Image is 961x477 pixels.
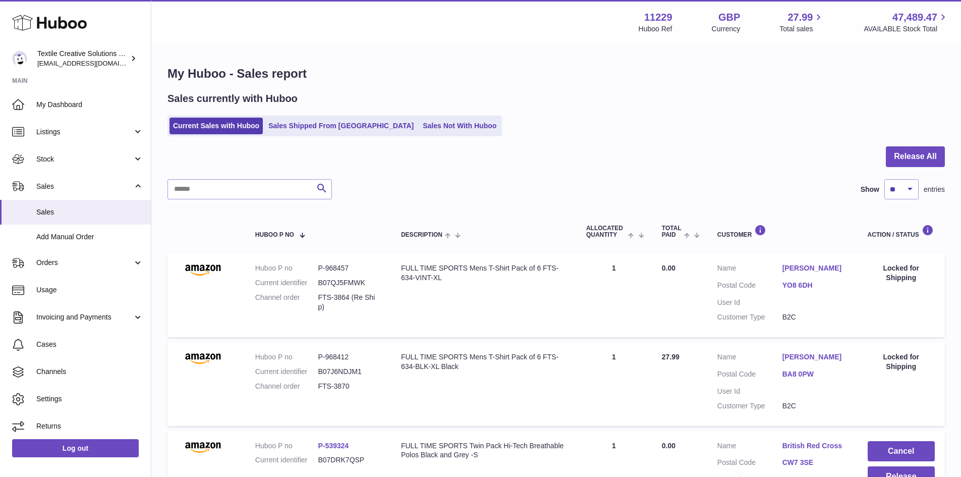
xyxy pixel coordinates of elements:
a: 47,489.47 AVAILABLE Stock Total [864,11,949,34]
a: Log out [12,439,139,457]
dt: Channel order [255,382,318,391]
span: Huboo P no [255,232,294,238]
dt: Current identifier [255,455,318,465]
dt: Postal Code [717,369,782,382]
dd: FTS-3864 (Re Ship) [318,293,381,312]
span: 27.99 [787,11,813,24]
label: Show [861,185,879,194]
dt: Current identifier [255,367,318,377]
a: P-539324 [318,442,349,450]
dd: B07QJ5FMWK [318,278,381,288]
a: BA8 0PW [782,369,847,379]
img: amazon.png [178,352,228,364]
img: amazon.png [178,441,228,453]
dt: Huboo P no [255,263,318,273]
dt: Current identifier [255,278,318,288]
dd: B2C [782,312,847,322]
dt: Channel order [255,293,318,312]
span: ALLOCATED Quantity [586,225,626,238]
span: Orders [36,258,133,268]
h1: My Huboo - Sales report [167,66,945,82]
dt: Postal Code [717,458,782,470]
img: sales@textilecreativesolutions.co.uk [12,51,27,66]
span: 0.00 [662,264,675,272]
img: amazon.png [178,263,228,276]
dt: Huboo P no [255,352,318,362]
span: Settings [36,394,143,404]
a: Sales Not With Huboo [419,118,500,134]
dt: Name [717,263,782,276]
dt: Huboo P no [255,441,318,451]
button: Release All [886,146,945,167]
span: 0.00 [662,442,675,450]
span: Usage [36,285,143,295]
button: Cancel [868,441,935,462]
dt: Name [717,441,782,453]
dt: Customer Type [717,312,782,322]
div: FULL TIME SPORTS Mens T-Shirt Pack of 6 FTS-634-BLK-XL Black [401,352,566,372]
div: Locked for Shipping [868,263,935,283]
dt: Customer Type [717,401,782,411]
a: CW7 3SE [782,458,847,467]
span: Description [401,232,442,238]
dt: Name [717,352,782,364]
a: Current Sales with Huboo [169,118,263,134]
span: Total paid [662,225,682,238]
strong: GBP [718,11,740,24]
span: AVAILABLE Stock Total [864,24,949,34]
dt: Postal Code [717,281,782,293]
span: 47,489.47 [892,11,937,24]
span: Total sales [779,24,824,34]
span: entries [924,185,945,194]
a: [PERSON_NAME] [782,352,847,362]
dd: FTS-3870 [318,382,381,391]
span: Sales [36,182,133,191]
dd: P-968412 [318,352,381,362]
dt: User Id [717,298,782,307]
span: Channels [36,367,143,377]
div: Customer [717,225,847,238]
a: Sales Shipped From [GEOGRAPHIC_DATA] [265,118,417,134]
div: Currency [712,24,741,34]
div: Huboo Ref [639,24,672,34]
div: FULL TIME SPORTS Twin Pack Hi-Tech Breathable Polos Black and Grey -S [401,441,566,460]
div: Locked for Shipping [868,352,935,372]
a: 27.99 Total sales [779,11,824,34]
span: Returns [36,421,143,431]
dt: User Id [717,387,782,396]
span: 27.99 [662,353,680,361]
span: Cases [36,340,143,349]
div: Action / Status [868,225,935,238]
td: 1 [576,342,652,426]
dd: B07DRK7QSP [318,455,381,465]
div: FULL TIME SPORTS Mens T-Shirt Pack of 6 FTS-634-VINT-XL [401,263,566,283]
dd: B07J6NDJM1 [318,367,381,377]
span: Listings [36,127,133,137]
span: Stock [36,154,133,164]
dd: P-968457 [318,263,381,273]
dd: B2C [782,401,847,411]
a: British Red Cross [782,441,847,451]
a: [PERSON_NAME] [782,263,847,273]
td: 1 [576,253,652,337]
span: Add Manual Order [36,232,143,242]
span: [EMAIL_ADDRESS][DOMAIN_NAME] [37,59,148,67]
span: Invoicing and Payments [36,312,133,322]
a: YO8 6DH [782,281,847,290]
h2: Sales currently with Huboo [167,92,298,105]
strong: 11229 [644,11,672,24]
div: Textile Creative Solutions Limited [37,49,128,68]
span: My Dashboard [36,100,143,110]
span: Sales [36,207,143,217]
